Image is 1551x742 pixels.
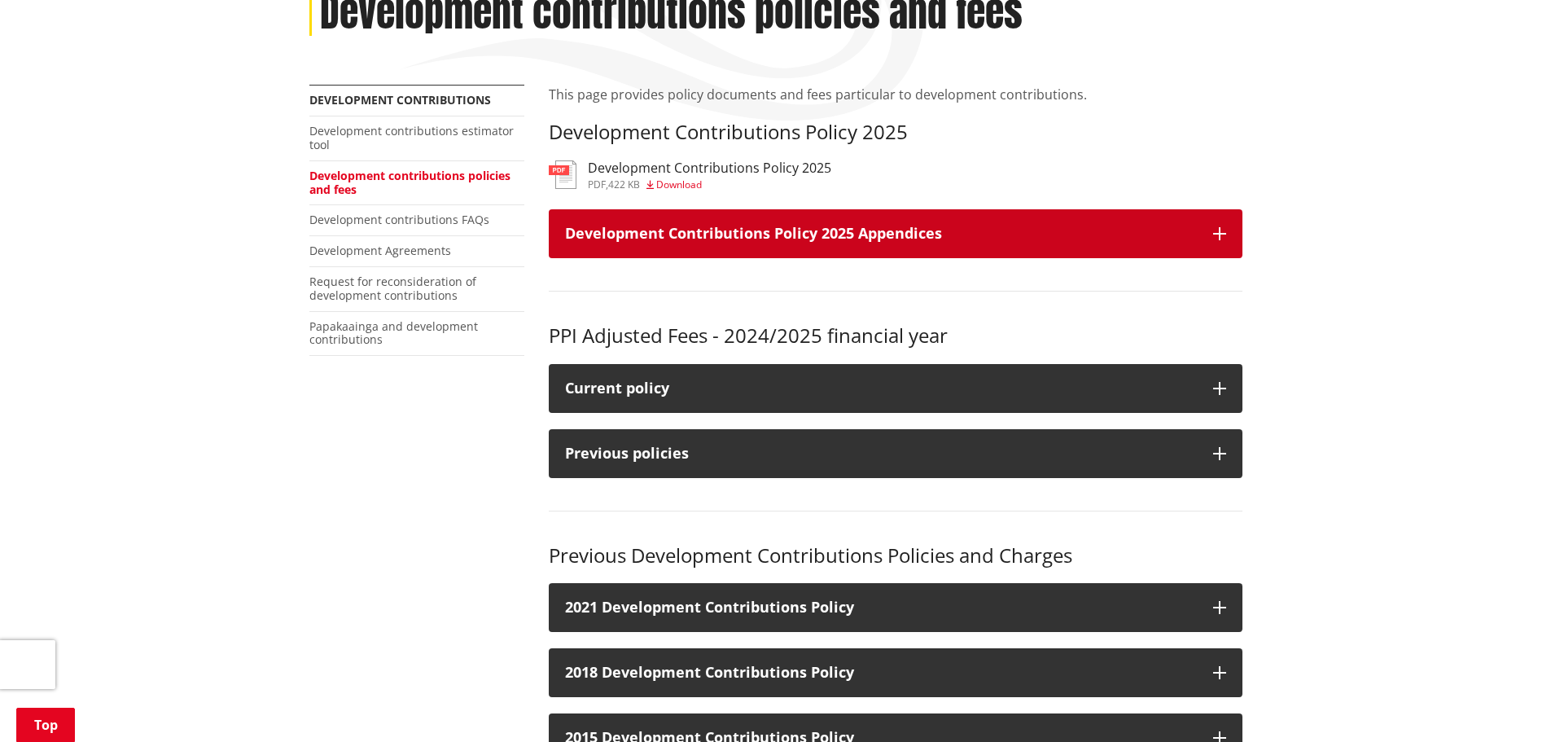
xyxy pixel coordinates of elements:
[16,708,75,742] a: Top
[588,160,831,176] h3: Development Contributions Policy 2025
[309,168,510,197] a: Development contributions policies and fees
[588,180,831,190] div: ,
[309,212,489,227] a: Development contributions FAQs
[549,85,1242,104] p: This page provides policy documents and fees particular to development contributions.
[656,178,702,191] span: Download
[549,121,1242,144] h3: Development Contributions Policy 2025
[549,160,576,189] img: document-pdf.svg
[309,243,451,258] a: Development Agreements
[309,92,491,108] a: Development contributions
[309,318,478,348] a: Papakaainga and development contributions
[549,160,831,190] a: Development Contributions Policy 2025 pdf,422 KB Download
[1476,674,1535,732] iframe: Messenger Launcher
[549,324,1242,348] h3: PPI Adjusted Fees - 2024/2025 financial year
[309,123,514,152] a: Development contributions estimator tool
[549,583,1242,632] button: 2021 Development Contributions Policy
[565,226,1197,242] h3: Development Contributions Policy 2025 Appendices
[549,429,1242,478] button: Previous policies
[549,364,1242,413] button: Current policy
[565,380,1197,397] div: Current policy
[565,599,1197,616] h3: 2021 Development Contributions Policy
[549,544,1242,568] h3: Previous Development Contributions Policies and Charges
[549,648,1242,697] button: 2018 Development Contributions Policy
[549,209,1242,258] button: Development Contributions Policy 2025 Appendices
[309,274,476,303] a: Request for reconsideration of development contributions
[608,178,640,191] span: 422 KB
[565,446,1197,462] div: Previous policies
[588,178,606,191] span: pdf
[565,665,1197,681] h3: 2018 Development Contributions Policy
